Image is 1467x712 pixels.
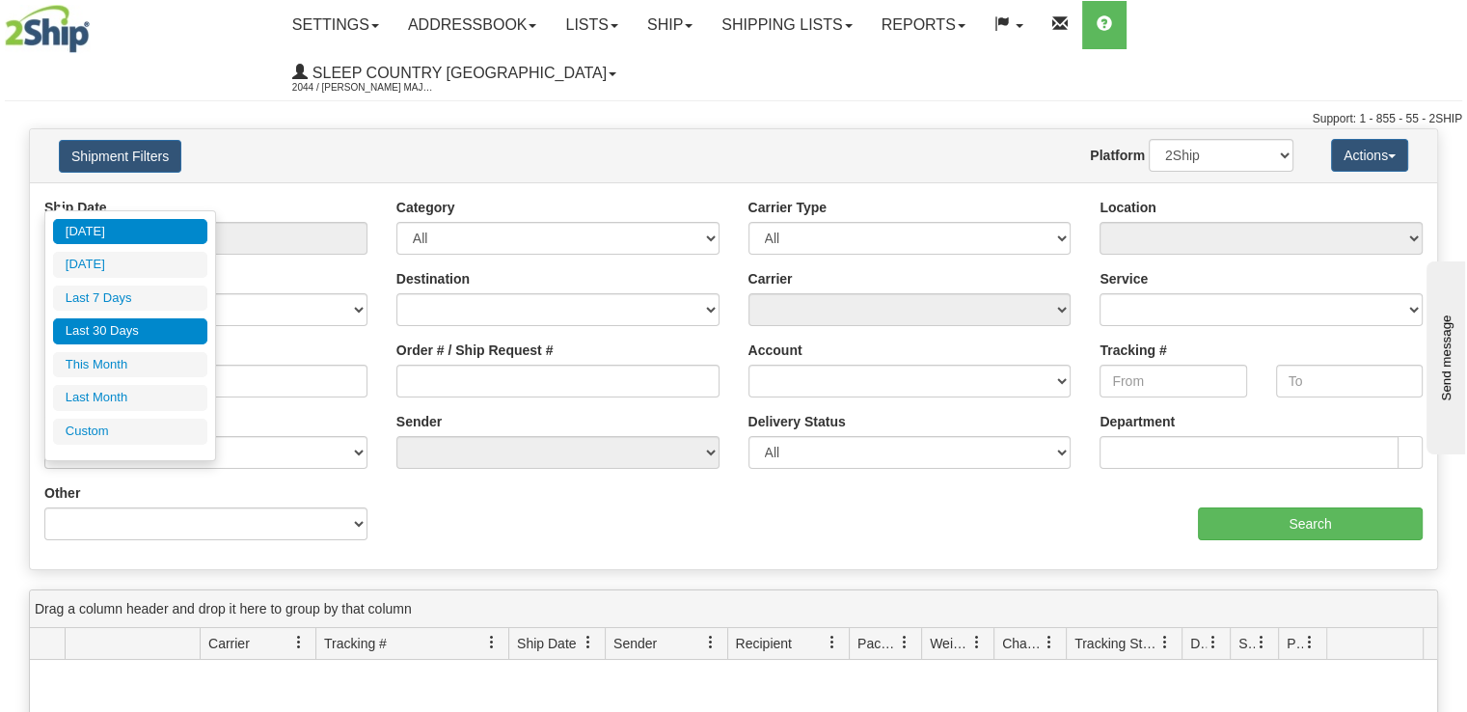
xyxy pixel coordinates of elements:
[30,590,1437,628] div: grid grouping header
[396,341,554,360] label: Order # / Ship Request #
[396,198,455,217] label: Category
[53,219,207,245] li: [DATE]
[961,626,993,659] a: Weight filter column settings
[1197,626,1230,659] a: Delivery Status filter column settings
[1238,634,1255,653] span: Shipment Issues
[1100,365,1246,397] input: From
[633,1,707,49] a: Ship
[551,1,632,49] a: Lists
[394,1,552,49] a: Addressbook
[53,352,207,378] li: This Month
[888,626,921,659] a: Packages filter column settings
[1287,634,1303,653] span: Pickup Status
[475,626,508,659] a: Tracking # filter column settings
[278,1,394,49] a: Settings
[14,16,178,31] div: Send message
[5,111,1462,127] div: Support: 1 - 855 - 55 - 2SHIP
[308,65,607,81] span: Sleep Country [GEOGRAPHIC_DATA]
[1100,412,1175,431] label: Department
[208,634,250,653] span: Carrier
[278,49,631,97] a: Sleep Country [GEOGRAPHIC_DATA] 2044 / [PERSON_NAME] Major [PERSON_NAME]
[44,198,107,217] label: Ship Date
[396,412,442,431] label: Sender
[572,626,605,659] a: Ship Date filter column settings
[324,634,387,653] span: Tracking #
[283,626,315,659] a: Carrier filter column settings
[5,5,90,53] img: logo2044.jpg
[613,634,657,653] span: Sender
[1190,634,1207,653] span: Delivery Status
[53,318,207,344] li: Last 30 Days
[1100,341,1166,360] label: Tracking #
[53,385,207,411] li: Last Month
[1100,269,1148,288] label: Service
[53,419,207,445] li: Custom
[748,269,793,288] label: Carrier
[517,634,576,653] span: Ship Date
[748,412,846,431] label: Delivery Status
[1198,507,1423,540] input: Search
[748,341,802,360] label: Account
[53,252,207,278] li: [DATE]
[1149,626,1182,659] a: Tracking Status filter column settings
[930,634,970,653] span: Weight
[1423,258,1465,454] iframe: chat widget
[1033,626,1066,659] a: Charge filter column settings
[1002,634,1043,653] span: Charge
[1100,198,1155,217] label: Location
[1331,139,1408,172] button: Actions
[1293,626,1326,659] a: Pickup Status filter column settings
[816,626,849,659] a: Recipient filter column settings
[694,626,727,659] a: Sender filter column settings
[53,286,207,312] li: Last 7 Days
[1090,146,1145,165] label: Platform
[857,634,898,653] span: Packages
[1276,365,1423,397] input: To
[59,140,181,173] button: Shipment Filters
[867,1,980,49] a: Reports
[44,483,80,503] label: Other
[748,198,827,217] label: Carrier Type
[736,634,792,653] span: Recipient
[292,78,437,97] span: 2044 / [PERSON_NAME] Major [PERSON_NAME]
[707,1,866,49] a: Shipping lists
[1074,634,1158,653] span: Tracking Status
[1245,626,1278,659] a: Shipment Issues filter column settings
[396,269,470,288] label: Destination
